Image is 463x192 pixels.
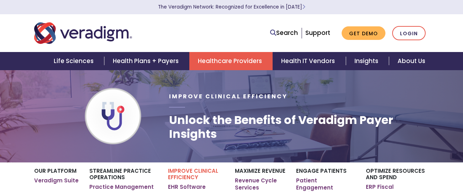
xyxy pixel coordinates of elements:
a: Get Demo [342,26,385,40]
a: Support [305,28,330,37]
a: Veradigm Suite [34,177,79,184]
a: About Us [389,52,434,70]
a: EHR Software [168,183,206,191]
h1: Unlock the Benefits of Veradigm Payer Insights [169,113,429,141]
a: Health IT Vendors [273,52,346,70]
a: Search [270,28,298,38]
a: Login [392,26,426,41]
a: The Veradigm Network: Recognized for Excellence in [DATE]Learn More [158,4,305,10]
a: Practice Management [89,183,154,191]
span: Improve Clinical Efficiency [169,92,288,100]
span: Learn More [302,4,305,10]
a: Health Plans + Payers [104,52,189,70]
img: Veradigm logo [34,21,132,45]
a: Revenue Cycle Services [235,177,285,191]
a: Healthcare Providers [189,52,273,70]
a: Insights [346,52,389,70]
a: Life Sciences [45,52,104,70]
